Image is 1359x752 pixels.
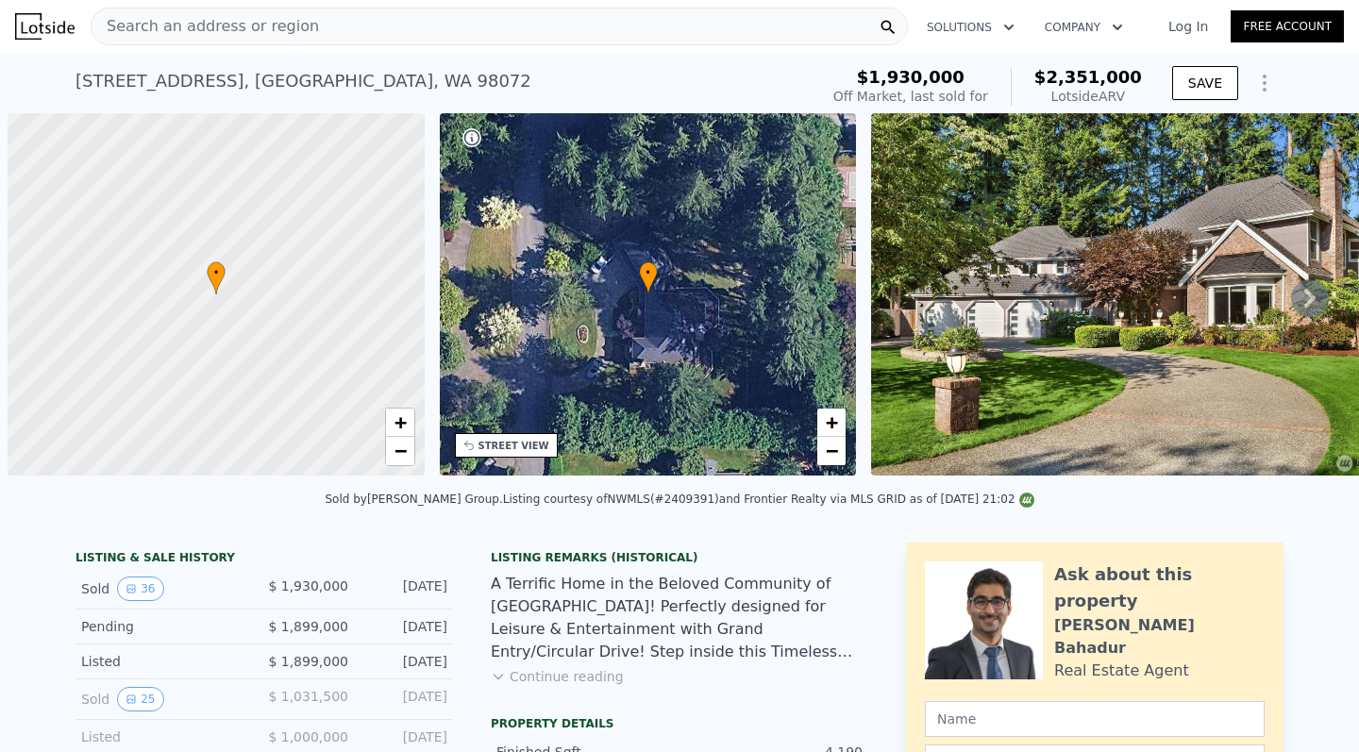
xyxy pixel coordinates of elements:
[826,410,838,434] span: +
[325,493,502,506] div: Sold by [PERSON_NAME] Group .
[92,15,319,38] span: Search an address or region
[268,729,348,744] span: $ 1,000,000
[1019,493,1034,508] img: NWMLS Logo
[363,617,447,636] div: [DATE]
[1054,660,1189,682] div: Real Estate Agent
[363,727,447,746] div: [DATE]
[1146,17,1231,36] a: Log In
[1172,66,1238,100] button: SAVE
[15,13,75,40] img: Lotside
[491,573,868,663] div: A Terrific Home in the Beloved Community of [GEOGRAPHIC_DATA]! Perfectly designed for Leisure & E...
[857,67,965,87] span: $1,930,000
[117,687,163,711] button: View historical data
[81,652,249,671] div: Listed
[207,261,226,294] div: •
[833,87,988,106] div: Off Market, last sold for
[394,410,406,434] span: +
[268,689,348,704] span: $ 1,031,500
[1034,87,1142,106] div: Lotside ARV
[826,439,838,462] span: −
[639,261,658,294] div: •
[817,437,846,465] a: Zoom out
[75,550,453,569] div: LISTING & SALE HISTORY
[1034,67,1142,87] span: $2,351,000
[81,687,249,711] div: Sold
[491,716,868,731] div: Property details
[386,409,414,437] a: Zoom in
[503,493,1034,506] div: Listing courtesy of NWMLS (#2409391) and Frontier Realty via MLS GRID as of [DATE] 21:02
[1246,64,1283,102] button: Show Options
[925,701,1265,737] input: Name
[117,577,163,601] button: View historical data
[639,264,658,281] span: •
[75,68,531,94] div: [STREET_ADDRESS] , [GEOGRAPHIC_DATA] , WA 98072
[268,654,348,669] span: $ 1,899,000
[1054,614,1265,660] div: [PERSON_NAME] Bahadur
[268,619,348,634] span: $ 1,899,000
[363,652,447,671] div: [DATE]
[81,617,249,636] div: Pending
[363,577,447,601] div: [DATE]
[81,577,249,601] div: Sold
[1054,561,1265,614] div: Ask about this property
[386,437,414,465] a: Zoom out
[491,550,868,565] div: Listing Remarks (Historical)
[1231,10,1344,42] a: Free Account
[478,439,549,453] div: STREET VIEW
[268,578,348,593] span: $ 1,930,000
[1030,10,1138,44] button: Company
[912,10,1030,44] button: Solutions
[491,667,624,686] button: Continue reading
[207,264,226,281] span: •
[394,439,406,462] span: −
[81,727,249,746] div: Listed
[363,687,447,711] div: [DATE]
[817,409,846,437] a: Zoom in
